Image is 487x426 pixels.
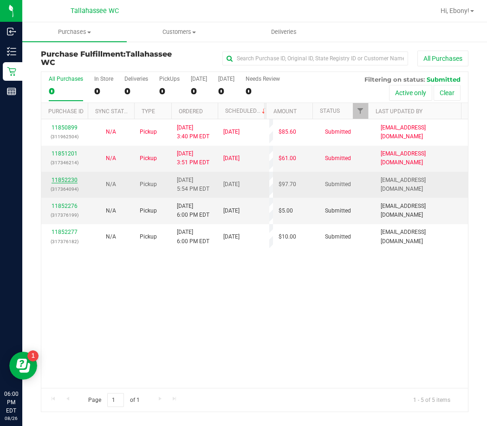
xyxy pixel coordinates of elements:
[41,50,183,66] h3: Purchase Fulfillment:
[107,393,124,407] input: 1
[223,154,240,163] span: [DATE]
[222,52,408,65] input: Search Purchase ID, Original ID, State Registry ID or Customer Name...
[106,155,116,161] span: Not Applicable
[7,87,16,96] inline-svg: Reports
[140,128,157,136] span: Pickup
[140,207,157,215] span: Pickup
[49,86,83,97] div: 0
[27,350,39,361] iframe: Resource center unread badge
[159,76,180,82] div: PickUps
[52,177,78,183] a: 11852230
[279,128,296,136] span: $85.60
[47,132,82,141] p: (311962504)
[7,47,16,56] inline-svg: Inventory
[223,207,240,215] span: [DATE]
[106,232,116,241] button: N/A
[191,76,207,82] div: [DATE]
[406,393,458,407] span: 1 - 5 of 5 items
[52,150,78,157] a: 11851201
[124,76,148,82] div: Deliveries
[159,86,180,97] div: 0
[279,232,296,241] span: $10.00
[95,108,131,115] a: Sync Status
[246,76,280,82] div: Needs Review
[177,176,209,194] span: [DATE] 5:54 PM EDT
[106,180,116,189] button: N/A
[177,123,209,141] span: [DATE] 3:40 PM EDT
[52,203,78,209] a: 11852276
[179,108,203,115] a: Ordered
[7,27,16,36] inline-svg: Inbound
[177,202,209,219] span: [DATE] 6:00 PM EDT
[48,108,84,115] a: Purchase ID
[106,207,116,215] button: N/A
[325,232,351,241] span: Submitted
[177,228,209,245] span: [DATE] 6:00 PM EDT
[223,180,240,189] span: [DATE]
[47,211,82,219] p: (317376199)
[127,28,231,36] span: Customers
[4,415,18,422] p: 08/26
[191,86,207,97] div: 0
[273,108,297,115] a: Amount
[127,22,231,42] a: Customers
[279,207,293,215] span: $5.00
[218,76,234,82] div: [DATE]
[427,76,461,83] span: Submitted
[7,67,16,76] inline-svg: Retail
[353,103,368,119] a: Filter
[106,233,116,240] span: Not Applicable
[106,129,116,135] span: Not Applicable
[325,154,351,163] span: Submitted
[49,76,83,82] div: All Purchases
[41,50,172,67] span: Tallahassee WC
[94,76,113,82] div: In Store
[246,86,280,97] div: 0
[325,128,351,136] span: Submitted
[325,207,351,215] span: Submitted
[106,128,116,136] button: N/A
[140,232,157,241] span: Pickup
[94,86,113,97] div: 0
[47,158,82,167] p: (317346214)
[47,185,82,194] p: (317364094)
[124,86,148,97] div: 0
[223,232,240,241] span: [DATE]
[381,176,462,194] span: [EMAIL_ADDRESS][DOMAIN_NAME]
[52,229,78,235] a: 11852277
[140,154,157,163] span: Pickup
[52,124,78,131] a: 11850899
[225,108,267,114] a: Scheduled
[381,123,462,141] span: [EMAIL_ADDRESS][DOMAIN_NAME]
[231,22,336,42] a: Deliveries
[364,76,425,83] span: Filtering on status:
[320,108,340,114] a: Status
[223,128,240,136] span: [DATE]
[106,154,116,163] button: N/A
[22,28,127,36] span: Purchases
[142,108,155,115] a: Type
[325,180,351,189] span: Submitted
[259,28,309,36] span: Deliveries
[441,7,469,14] span: Hi, Ebony!
[140,180,157,189] span: Pickup
[71,7,119,15] span: Tallahassee WC
[4,390,18,415] p: 06:00 PM EDT
[47,237,82,246] p: (317376182)
[9,352,37,380] iframe: Resource center
[381,149,462,167] span: [EMAIL_ADDRESS][DOMAIN_NAME]
[389,85,432,101] button: Active only
[218,86,234,97] div: 0
[106,207,116,214] span: Not Applicable
[106,181,116,187] span: Not Applicable
[80,393,147,407] span: Page of 1
[381,228,462,245] span: [EMAIL_ADDRESS][DOMAIN_NAME]
[177,149,209,167] span: [DATE] 3:51 PM EDT
[381,202,462,219] span: [EMAIL_ADDRESS][DOMAIN_NAME]
[279,154,296,163] span: $61.00
[434,85,461,101] button: Clear
[376,108,422,115] a: Last Updated By
[417,51,468,66] button: All Purchases
[22,22,127,42] a: Purchases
